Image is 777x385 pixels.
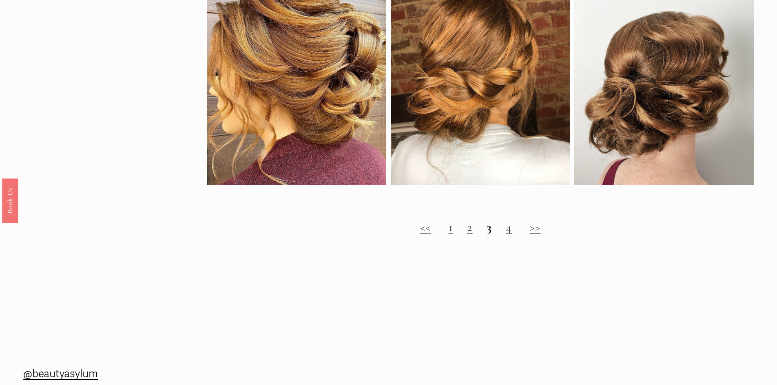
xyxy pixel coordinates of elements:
a: << [420,220,431,235]
a: 1 [449,220,454,235]
a: Book Us [2,178,18,222]
strong: 3 [487,220,492,235]
a: @beautyasylum [23,365,98,384]
a: 4 [506,220,512,235]
a: 2 [467,220,473,235]
a: >> [530,220,541,235]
